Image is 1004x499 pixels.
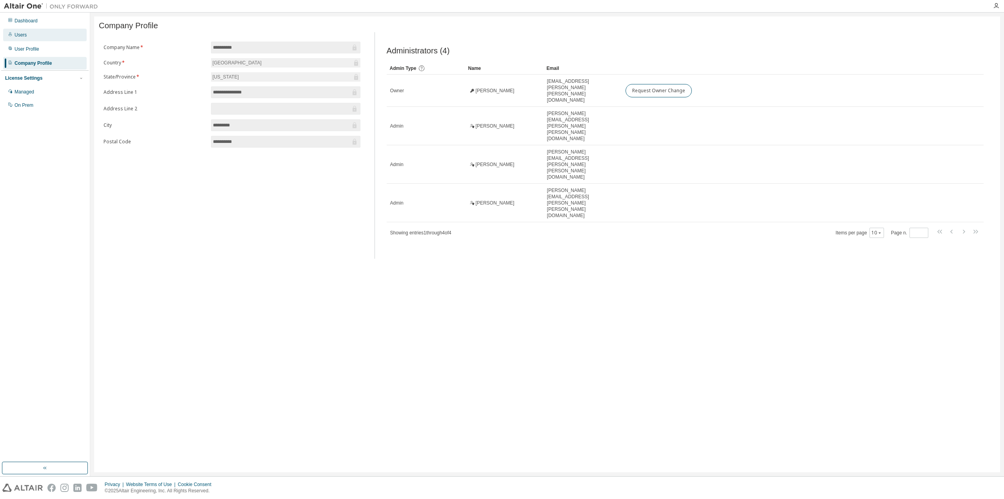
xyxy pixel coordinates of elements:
p: © 2025 Altair Engineering, Inc. All Rights Reserved. [105,488,216,494]
span: Showing entries 1 through 4 of 4 [390,230,451,236]
span: Admin [390,161,404,168]
div: On Prem [15,102,33,108]
span: Items per page [836,228,884,238]
label: Address Line 1 [104,89,206,95]
div: Cookie Consent [178,481,216,488]
button: Request Owner Change [626,84,692,97]
div: Name [468,62,540,75]
img: linkedin.svg [73,484,82,492]
div: Company Profile [15,60,52,66]
div: Privacy [105,481,126,488]
span: Admin [390,123,404,129]
img: Altair One [4,2,102,10]
span: Admin [390,200,404,206]
img: facebook.svg [47,484,56,492]
div: User Profile [15,46,39,52]
div: [GEOGRAPHIC_DATA] [211,58,263,67]
span: [PERSON_NAME][EMAIL_ADDRESS][PERSON_NAME][PERSON_NAME][DOMAIN_NAME] [547,187,618,219]
div: [US_STATE] [211,73,240,81]
label: Company Name [104,44,206,51]
span: Admin Type [390,66,417,71]
img: altair_logo.svg [2,484,43,492]
span: [PERSON_NAME] [476,88,515,94]
div: Website Terms of Use [126,481,178,488]
label: Country [104,60,206,66]
div: Users [15,32,27,38]
button: 10 [871,230,882,236]
span: Administrators (4) [387,46,450,55]
span: Owner [390,88,404,94]
span: [PERSON_NAME] [476,200,515,206]
div: License Settings [5,75,42,81]
div: [US_STATE] [211,72,360,82]
span: [PERSON_NAME] [476,123,515,129]
span: Company Profile [99,21,158,30]
label: City [104,122,206,128]
div: Email [547,62,619,75]
span: [PERSON_NAME] [476,161,515,168]
span: [PERSON_NAME][EMAIL_ADDRESS][PERSON_NAME][PERSON_NAME][DOMAIN_NAME] [547,110,618,142]
label: Address Line 2 [104,106,206,112]
div: [GEOGRAPHIC_DATA] [211,58,360,68]
label: Postal Code [104,139,206,145]
span: [EMAIL_ADDRESS][PERSON_NAME][PERSON_NAME][DOMAIN_NAME] [547,78,618,103]
label: State/Province [104,74,206,80]
span: [PERSON_NAME][EMAIL_ADDRESS][PERSON_NAME][PERSON_NAME][DOMAIN_NAME] [547,149,618,180]
img: instagram.svg [60,484,69,492]
span: Page n. [891,228,928,238]
div: Dashboard [15,18,38,24]
img: youtube.svg [86,484,98,492]
div: Managed [15,89,34,95]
